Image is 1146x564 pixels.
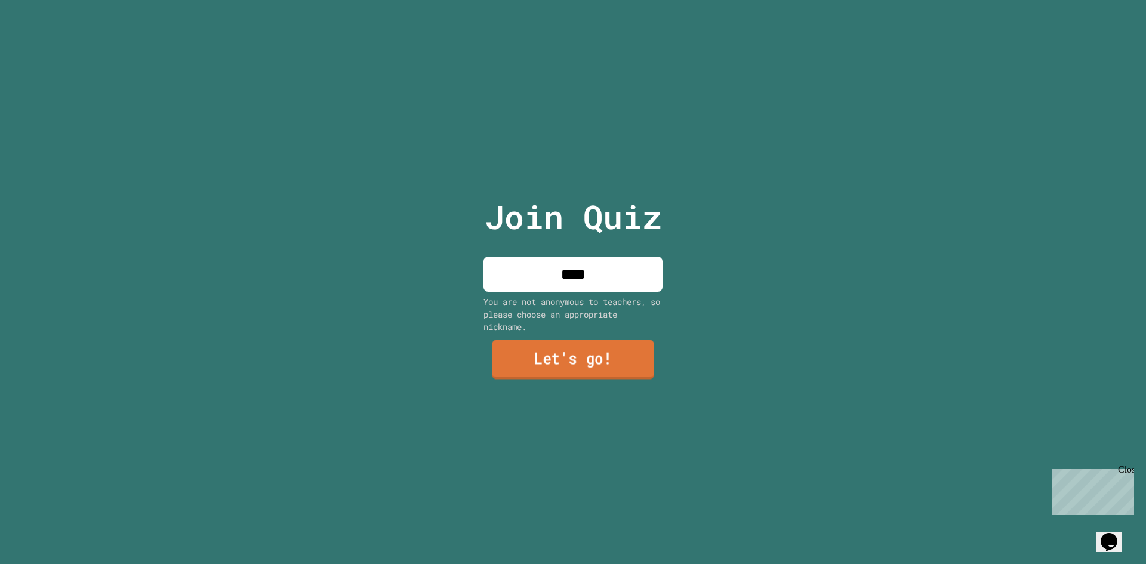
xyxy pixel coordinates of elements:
div: You are not anonymous to teachers, so please choose an appropriate nickname. [483,295,663,333]
a: Let's go! [492,340,654,380]
iframe: chat widget [1096,516,1134,552]
div: Chat with us now!Close [5,5,82,76]
iframe: chat widget [1047,464,1134,515]
p: Join Quiz [485,192,662,242]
